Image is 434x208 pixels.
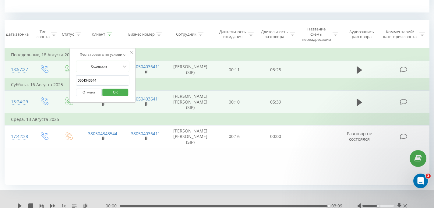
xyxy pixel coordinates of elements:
button: OK [103,89,129,96]
div: Клиент [92,32,105,37]
span: 3 [426,174,431,178]
iframe: Intercom live chat [413,174,428,188]
button: Отмена [76,89,102,96]
input: Введите значение [76,75,129,86]
a: 380504036411 [131,131,160,136]
div: Длительность разговора [261,29,288,40]
div: 17:42:38 [11,131,25,143]
div: 13:24:29 [11,96,25,108]
div: Сотрудник [176,32,196,37]
a: 380504036411 [131,64,160,69]
td: 03:25 [255,61,296,79]
td: Понедельник, 18 Августа 2025 [5,49,429,61]
div: Бизнес номер [128,32,155,37]
div: Аудиозапись разговора [345,29,378,40]
div: Тип звонка [37,29,50,40]
td: Суббота, 16 Августа 2025 [5,79,429,91]
td: 00:00 [255,125,296,148]
a: 380504343544 [88,131,117,136]
div: Accessibility label [327,205,330,207]
div: Дата звонка [6,32,29,37]
td: [PERSON_NAME] [PERSON_NAME] (SIP) [167,91,213,113]
div: Accessibility label [377,205,379,207]
td: 00:16 [213,125,255,148]
div: Длительность ожидания [219,29,246,40]
td: 00:11 [213,61,255,79]
td: 00:10 [213,91,255,113]
span: OK [107,87,124,97]
td: [PERSON_NAME] [PERSON_NAME] (SIP) [167,125,213,148]
div: 18:57:27 [11,64,25,76]
td: 05:39 [255,91,296,113]
span: Разговор не состоялся [347,131,372,142]
div: Статус [62,32,74,37]
div: Фильтровать по условию [76,51,129,58]
div: Комментарий/категория звонка [382,29,418,40]
a: 380504036411 [131,96,160,102]
td: Среда, 13 Августа 2025 [5,113,429,125]
td: [PERSON_NAME] (SIP) [167,61,213,79]
div: Название схемы переадресации [302,26,331,42]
